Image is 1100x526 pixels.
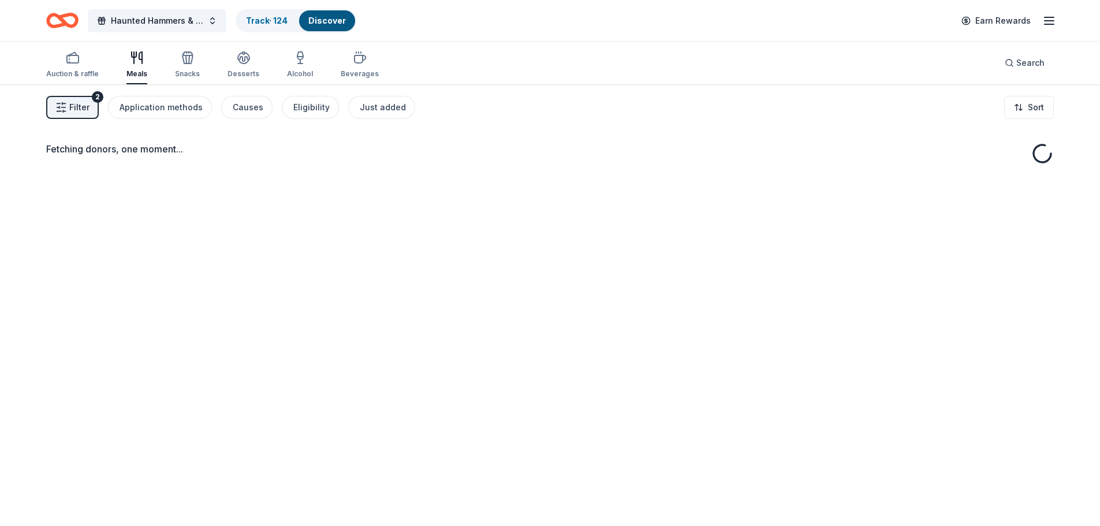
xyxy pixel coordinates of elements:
[341,46,379,84] button: Beverages
[126,69,147,79] div: Meals
[236,9,356,32] button: Track· 124Discover
[175,46,200,84] button: Snacks
[293,100,330,114] div: Eligibility
[341,69,379,79] div: Beverages
[228,69,259,79] div: Desserts
[126,46,147,84] button: Meals
[111,14,203,28] span: Haunted Hammers & Ales
[120,100,203,114] div: Application methods
[360,100,406,114] div: Just added
[995,51,1054,74] button: Search
[287,46,313,84] button: Alcohol
[282,96,339,119] button: Eligibility
[46,142,1054,156] div: Fetching donors, one moment...
[175,69,200,79] div: Snacks
[348,96,415,119] button: Just added
[88,9,226,32] button: Haunted Hammers & Ales
[1004,96,1054,119] button: Sort
[1016,56,1045,70] span: Search
[108,96,212,119] button: Application methods
[308,16,346,25] a: Discover
[46,46,99,84] button: Auction & raffle
[46,69,99,79] div: Auction & raffle
[69,100,90,114] span: Filter
[46,96,99,119] button: Filter2
[233,100,263,114] div: Causes
[92,91,103,103] div: 2
[246,16,288,25] a: Track· 124
[1028,100,1044,114] span: Sort
[287,69,313,79] div: Alcohol
[954,10,1038,31] a: Earn Rewards
[46,7,79,34] a: Home
[228,46,259,84] button: Desserts
[221,96,273,119] button: Causes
